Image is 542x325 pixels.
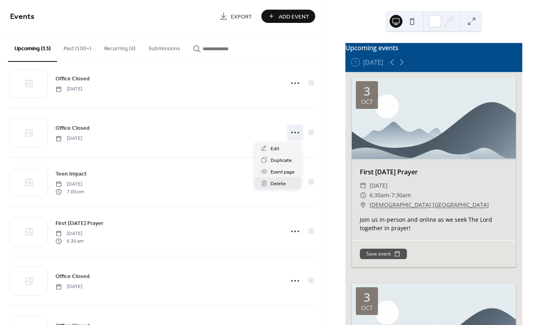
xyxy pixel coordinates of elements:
[55,135,82,142] span: [DATE]
[55,219,103,228] a: First [DATE] Prayer
[55,181,84,188] span: [DATE]
[8,33,57,62] button: Upcoming (13)
[55,123,90,133] a: Office Closed
[55,75,90,83] span: Office Closed
[231,12,252,21] span: Export
[389,190,391,200] span: -
[55,272,90,281] a: Office Closed
[55,86,82,93] span: [DATE]
[360,190,366,200] div: ​
[360,249,407,259] button: Save event
[363,291,370,303] div: 3
[55,170,87,178] span: Teen Impact
[360,181,366,190] div: ​
[55,219,103,228] span: First [DATE] Prayer
[55,169,87,178] a: Teen Impact
[345,43,522,53] div: Upcoming events
[279,12,309,21] span: Add Event
[271,168,295,176] span: Event page
[391,190,411,200] span: 7:30am
[352,215,516,232] div: Join us in-person and online as we seek The Lord together in prayer!
[271,145,279,153] span: Edit
[370,200,489,210] a: [DEMOGRAPHIC_DATA] [GEOGRAPHIC_DATA]
[370,190,389,200] span: 6:30am
[98,33,142,61] button: Recurring (4)
[55,283,82,290] span: [DATE]
[55,124,90,133] span: Office Closed
[10,9,35,25] span: Events
[57,33,98,61] button: Past (100+)
[361,99,373,105] div: Oct
[271,180,286,188] span: Delete
[370,181,388,190] span: [DATE]
[55,272,90,281] span: Office Closed
[55,188,84,195] span: 7:00 pm
[360,200,366,210] div: ​
[142,33,187,61] button: Submissions
[214,10,258,23] a: Export
[55,74,90,83] a: Office Closed
[55,230,84,237] span: [DATE]
[271,156,292,165] span: Duplicate
[352,167,516,177] div: First [DATE] Prayer
[261,10,315,23] button: Add Event
[363,85,370,97] div: 3
[55,237,84,245] span: 6:30 am
[361,305,373,311] div: Oct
